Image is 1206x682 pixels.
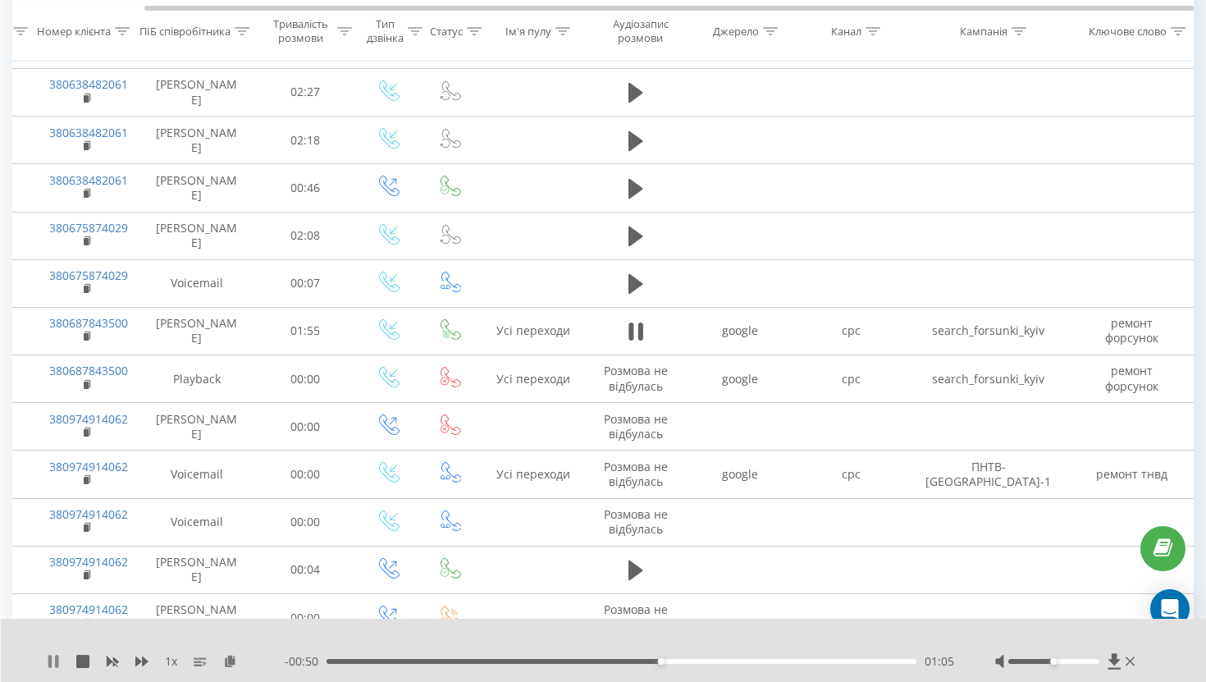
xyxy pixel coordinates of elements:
[139,451,254,498] td: Voicemail
[254,307,357,355] td: 01:55
[49,602,128,617] a: 380974914062
[254,68,357,116] td: 02:27
[49,363,128,378] a: 380687843500
[685,355,796,403] td: google
[367,17,404,45] div: Тип дзвінка
[49,125,128,140] a: 380638482061
[604,459,668,489] span: Розмова не відбулась
[831,24,861,38] div: Канал
[796,307,907,355] td: cpc
[254,594,357,642] td: 00:00
[139,307,254,355] td: [PERSON_NAME]
[139,259,254,307] td: Voicemail
[37,24,111,38] div: Номер клієнта
[480,355,587,403] td: Усі переходи
[139,594,254,642] td: [PERSON_NAME]
[907,307,1071,355] td: search_forsunki_kyiv
[601,17,680,45] div: Аудіозапис розмови
[658,658,665,665] div: Accessibility label
[139,24,231,38] div: ПІБ співробітника
[254,498,357,546] td: 00:00
[268,17,333,45] div: Тривалість розмови
[49,506,128,522] a: 380974914062
[49,459,128,474] a: 380974914062
[139,212,254,259] td: [PERSON_NAME]
[1071,307,1194,355] td: ремонт форсунок
[430,24,463,38] div: Статус
[254,164,357,212] td: 00:46
[139,164,254,212] td: [PERSON_NAME]
[254,212,357,259] td: 02:08
[139,498,254,546] td: Voicemail
[480,307,587,355] td: Усі переходи
[907,451,1071,498] td: ПНТВ-[GEOGRAPHIC_DATA]-1
[49,411,128,427] a: 380974914062
[49,172,128,188] a: 380638482061
[254,403,357,451] td: 00:00
[254,259,357,307] td: 00:07
[254,451,357,498] td: 00:00
[796,451,907,498] td: cpc
[1089,24,1167,38] div: Ключове слово
[960,24,1007,38] div: Кампанія
[713,24,759,38] div: Джерело
[285,653,327,670] span: - 00:50
[49,220,128,236] a: 380675874029
[1071,451,1194,498] td: ремонт тнвд
[139,355,254,403] td: Playback
[907,355,1071,403] td: search_forsunki_kyiv
[139,117,254,164] td: [PERSON_NAME]
[139,546,254,593] td: [PERSON_NAME]
[49,268,128,283] a: 380675874029
[1150,589,1190,629] div: Open Intercom Messenger
[49,315,128,331] a: 380687843500
[796,355,907,403] td: cpc
[165,653,177,670] span: 1 x
[49,554,128,570] a: 380974914062
[480,451,587,498] td: Усі переходи
[685,307,796,355] td: google
[604,411,668,442] span: Розмова не відбулась
[254,546,357,593] td: 00:04
[604,506,668,537] span: Розмова не відбулась
[685,451,796,498] td: google
[505,24,551,38] div: Ім'я пулу
[254,355,357,403] td: 00:00
[139,403,254,451] td: [PERSON_NAME]
[604,602,668,632] span: Розмова не відбулась
[49,76,128,92] a: 380638482061
[604,363,668,393] span: Розмова не відбулась
[139,68,254,116] td: [PERSON_NAME]
[254,117,357,164] td: 02:18
[925,653,954,670] span: 01:05
[1051,658,1058,665] div: Accessibility label
[1071,355,1194,403] td: ремонт форсунок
